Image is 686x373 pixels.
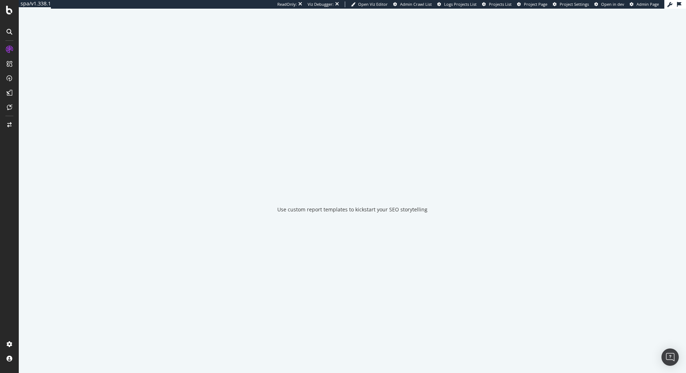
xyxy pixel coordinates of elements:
[637,1,659,7] span: Admin Page
[489,1,512,7] span: Projects List
[400,1,432,7] span: Admin Crawl List
[437,1,477,7] a: Logs Projects List
[326,168,378,194] div: animation
[524,1,547,7] span: Project Page
[517,1,547,7] a: Project Page
[393,1,432,7] a: Admin Crawl List
[277,206,427,213] div: Use custom report templates to kickstart your SEO storytelling
[444,1,477,7] span: Logs Projects List
[277,1,297,7] div: ReadOnly:
[482,1,512,7] a: Projects List
[358,1,388,7] span: Open Viz Editor
[308,1,334,7] div: Viz Debugger:
[560,1,589,7] span: Project Settings
[553,1,589,7] a: Project Settings
[601,1,624,7] span: Open in dev
[594,1,624,7] a: Open in dev
[351,1,388,7] a: Open Viz Editor
[661,348,679,366] div: Open Intercom Messenger
[630,1,659,7] a: Admin Page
